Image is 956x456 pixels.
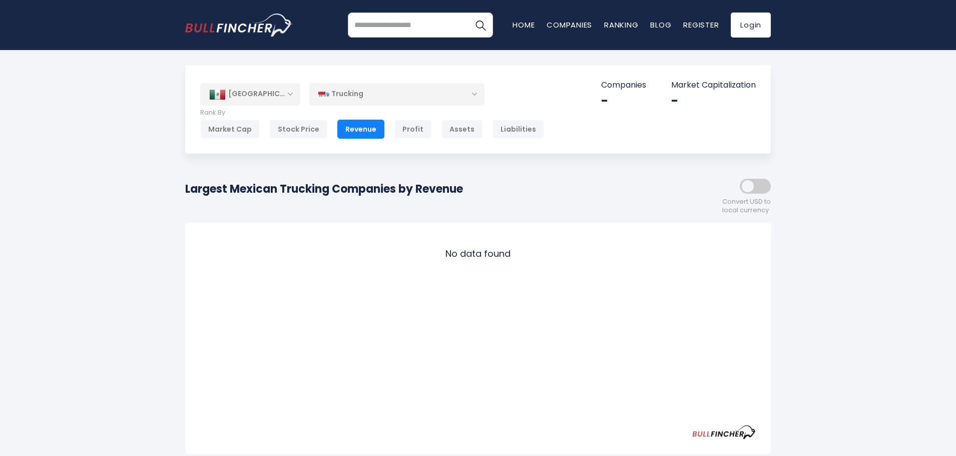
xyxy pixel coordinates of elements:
[200,109,544,117] p: Rank By
[337,120,384,139] div: Revenue
[671,80,756,91] p: Market Capitalization
[468,13,493,38] button: Search
[601,93,646,109] div: -
[185,14,293,37] a: Go to homepage
[200,238,756,269] div: No data found
[731,13,771,38] a: Login
[722,198,771,215] span: Convert USD to local currency
[441,120,483,139] div: Assets
[547,20,592,30] a: Companies
[270,120,327,139] div: Stock Price
[394,120,431,139] div: Profit
[601,80,646,91] p: Companies
[671,93,756,109] div: -
[309,83,485,106] div: Trucking
[650,20,671,30] a: Blog
[200,120,260,139] div: Market Cap
[683,20,719,30] a: Register
[185,181,463,197] h1: Largest Mexican Trucking Companies by Revenue
[604,20,638,30] a: Ranking
[185,14,293,37] img: bullfincher logo
[513,20,535,30] a: Home
[200,83,300,105] div: [GEOGRAPHIC_DATA]
[493,120,544,139] div: Liabilities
